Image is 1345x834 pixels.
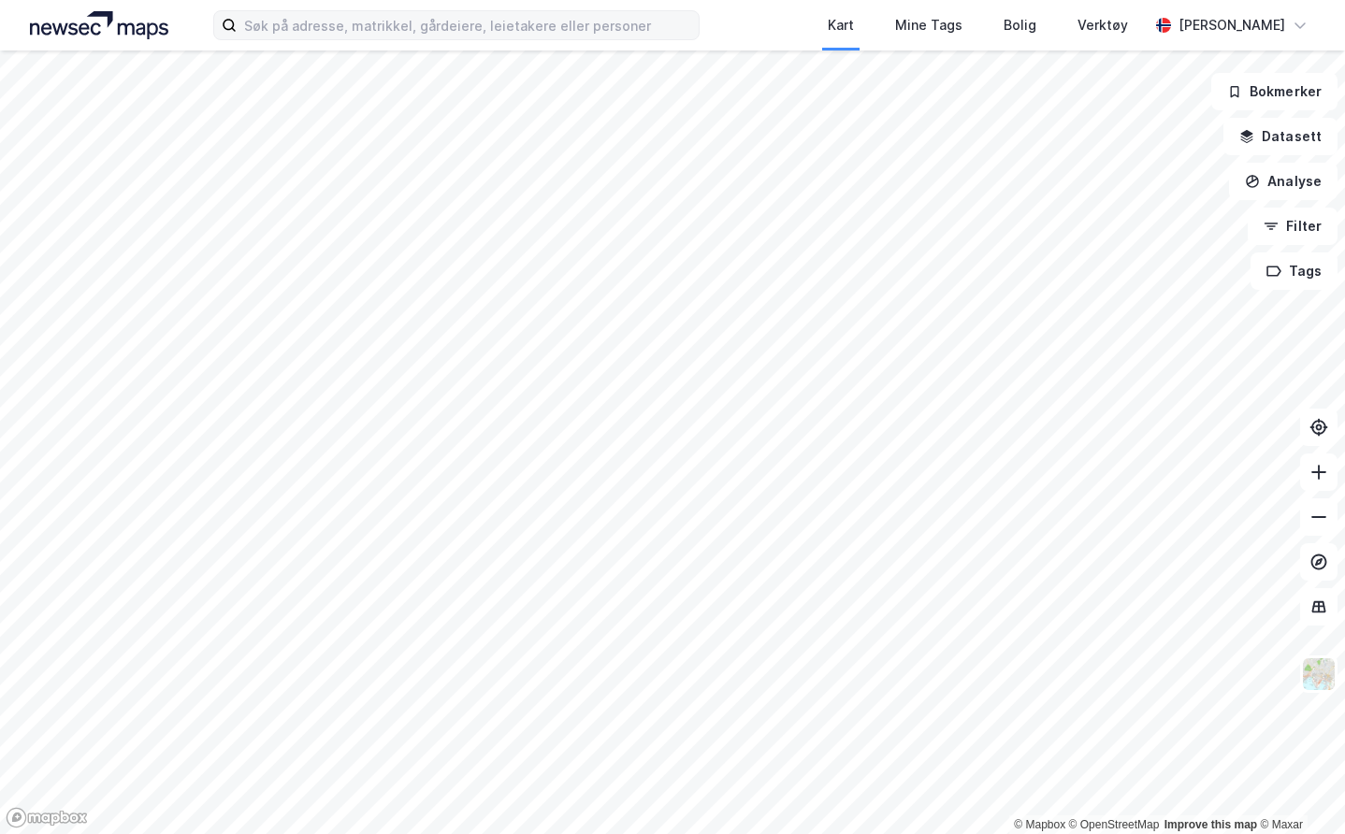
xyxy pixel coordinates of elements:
[1069,818,1160,831] a: OpenStreetMap
[1004,14,1036,36] div: Bolig
[1211,73,1338,110] button: Bokmerker
[1229,163,1338,200] button: Analyse
[237,11,698,39] input: Søk på adresse, matrikkel, gårdeiere, leietakere eller personer
[1251,252,1338,290] button: Tags
[1179,14,1285,36] div: [PERSON_NAME]
[828,14,854,36] div: Kart
[30,11,168,39] img: logo.a4113a55bc3d86da70a041830d287a7e.svg
[895,14,962,36] div: Mine Tags
[1077,14,1128,36] div: Verktøy
[1223,118,1338,155] button: Datasett
[1248,208,1338,245] button: Filter
[1164,818,1257,831] a: Improve this map
[1301,656,1337,692] img: Z
[6,807,88,828] a: Mapbox homepage
[1251,744,1345,834] iframe: Chat Widget
[1014,818,1065,831] a: Mapbox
